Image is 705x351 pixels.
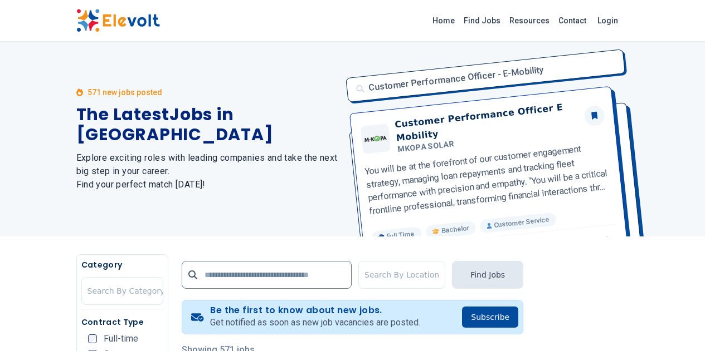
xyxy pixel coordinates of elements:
[87,87,162,98] p: 571 new jobs posted
[210,316,420,329] p: Get notified as soon as new job vacancies are posted.
[104,334,138,343] span: Full-time
[428,12,459,29] a: Home
[81,317,163,328] h5: Contract Type
[554,12,591,29] a: Contact
[81,259,163,270] h5: Category
[462,306,518,328] button: Subscribe
[591,9,625,32] a: Login
[76,105,339,145] h1: The Latest Jobs in [GEOGRAPHIC_DATA]
[76,151,339,191] h2: Explore exciting roles with leading companies and take the next big step in your career. Find you...
[210,305,420,316] h4: Be the first to know about new jobs.
[76,9,160,32] img: Elevolt
[459,12,505,29] a: Find Jobs
[452,261,523,289] button: Find Jobs
[88,334,97,343] input: Full-time
[505,12,554,29] a: Resources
